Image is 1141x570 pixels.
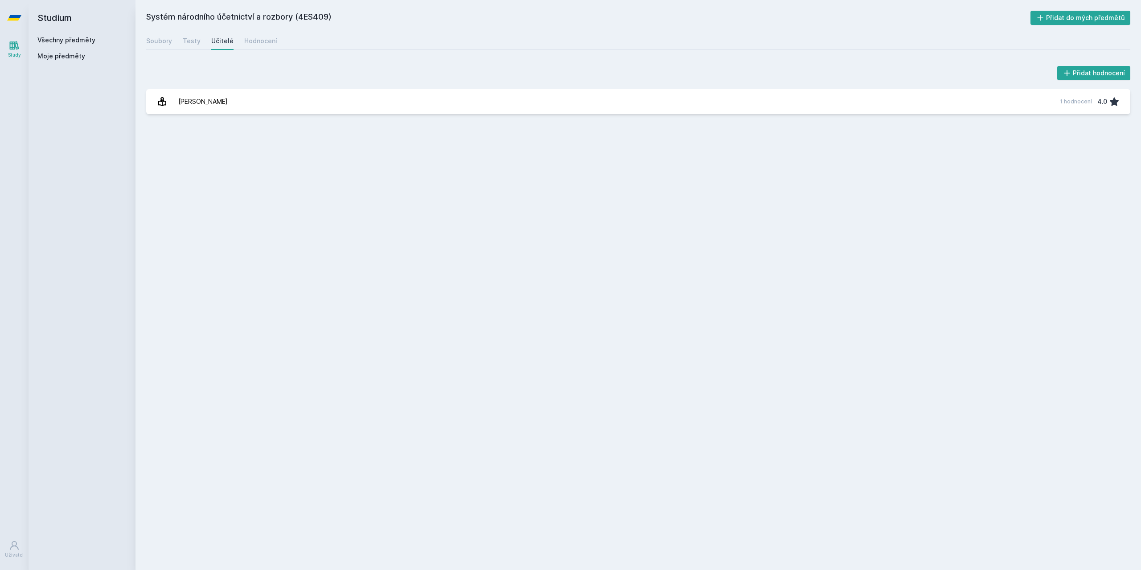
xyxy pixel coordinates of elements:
div: Učitelé [211,37,234,45]
div: 1 hodnocení [1060,98,1092,105]
div: Hodnocení [244,37,277,45]
a: Testy [183,32,201,50]
div: [PERSON_NAME] [178,93,228,111]
div: Testy [183,37,201,45]
div: 4.0 [1097,93,1107,111]
a: Study [2,36,27,63]
a: Všechny předměty [37,36,95,44]
h2: Systém národního účetnictví a rozbory (4ES409) [146,11,1030,25]
div: Soubory [146,37,172,45]
button: Přidat hodnocení [1057,66,1131,80]
a: Hodnocení [244,32,277,50]
div: Study [8,52,21,58]
a: Učitelé [211,32,234,50]
a: Uživatel [2,536,27,563]
a: Soubory [146,32,172,50]
span: Moje předměty [37,52,85,61]
div: Uživatel [5,552,24,558]
a: [PERSON_NAME] 1 hodnocení 4.0 [146,89,1130,114]
button: Přidat do mých předmětů [1030,11,1131,25]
